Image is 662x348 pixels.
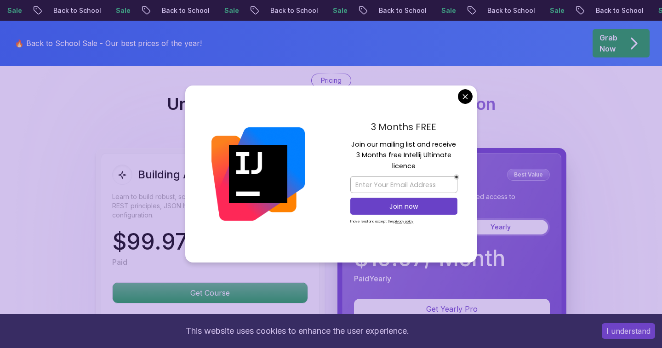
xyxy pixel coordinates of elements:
button: Get Course [112,282,308,303]
h2: Building APIs with Spring Boot [138,167,297,182]
p: Paid Yearly [354,273,391,284]
button: Get Yearly Pro [354,299,550,319]
p: $ 99.97 / Month [112,231,268,253]
p: 🔥 Back to School Sale - Our best prices of the year! [15,38,202,49]
h2: Unlimited Learning with [167,95,496,113]
button: Accept cookies [602,323,655,339]
p: Back to School [352,6,415,15]
p: Back to School [461,6,523,15]
p: Get Course [113,283,308,303]
p: Sale [415,6,444,15]
p: Sale [523,6,553,15]
p: Sale [632,6,661,15]
p: Sale [306,6,336,15]
p: Back to School [569,6,632,15]
a: Get Yearly Pro [354,304,550,314]
p: Paid [112,257,127,268]
p: Back to School [27,6,89,15]
p: Grab Now [599,32,617,54]
p: Pricing [321,76,342,85]
p: Back to School [135,6,198,15]
button: Yearly [453,220,548,234]
div: This website uses cookies to enhance the user experience. [7,321,588,341]
p: $ 19.97 / Month [354,247,505,269]
p: Back to School [244,6,306,15]
p: Sale [89,6,119,15]
p: Sale [198,6,227,15]
p: Learn to build robust, scalable APIs with Spring Boot, mastering REST principles, JSON handling, ... [112,192,308,220]
p: Best Value [508,170,548,179]
a: Get Course [112,288,308,297]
